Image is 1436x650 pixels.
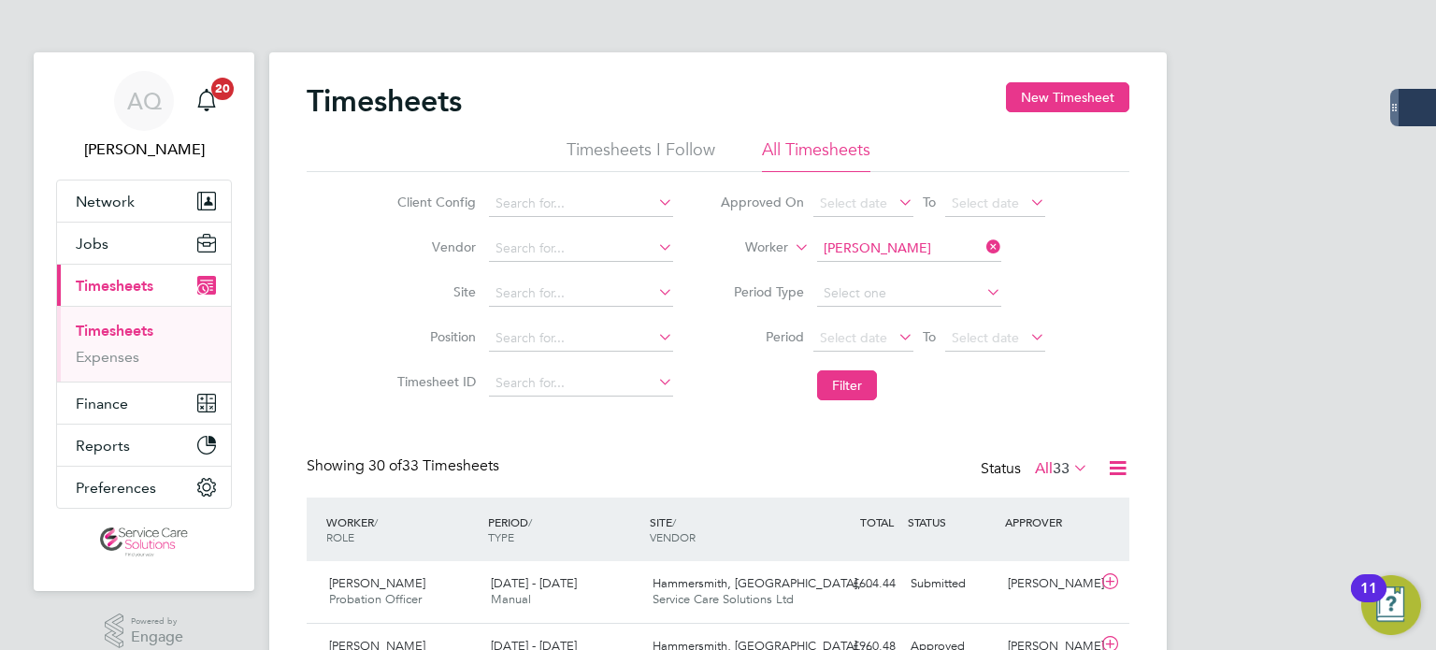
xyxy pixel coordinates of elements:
a: Expenses [76,348,139,366]
button: Network [57,181,231,222]
span: Jobs [76,235,108,253]
span: Probation Officer [329,591,422,607]
span: Finance [76,395,128,412]
span: Powered by [131,614,183,629]
label: Position [392,328,476,345]
span: / [672,514,676,529]
div: SITE [645,505,807,554]
button: Finance [57,383,231,424]
div: WORKER [322,505,483,554]
span: ROLE [326,529,354,544]
input: Search for... [489,191,673,217]
li: All Timesheets [762,138,870,172]
div: PERIOD [483,505,645,554]
span: Engage [131,629,183,645]
span: Select date [952,329,1019,346]
label: Approved On [720,194,804,210]
div: APPROVER [1000,505,1098,539]
span: VENDOR [650,529,696,544]
div: Timesheets [57,306,231,382]
span: Hammersmith, [GEOGRAPHIC_DATA],… [653,575,873,591]
button: Reports [57,425,231,466]
span: 33 [1053,459,1070,478]
span: 20 [211,78,234,100]
span: TYPE [488,529,514,544]
span: / [374,514,378,529]
input: Search for... [489,370,673,397]
div: Submitted [903,569,1000,599]
div: £604.44 [806,569,903,599]
button: Timesheets [57,265,231,306]
input: Search for... [489,325,673,352]
span: Timesheets [76,277,153,295]
div: Status [981,456,1092,483]
label: Period Type [720,283,804,300]
label: Period [720,328,804,345]
span: Select date [952,195,1019,211]
span: Select date [820,195,887,211]
input: Select one [817,281,1001,307]
button: Preferences [57,467,231,508]
span: Preferences [76,479,156,497]
button: Filter [817,370,877,400]
span: [DATE] - [DATE] [491,575,577,591]
label: Site [392,283,476,300]
span: Manual [491,591,531,607]
span: 33 Timesheets [368,456,499,475]
input: Search for... [817,236,1001,262]
span: Reports [76,437,130,455]
label: All [1035,459,1088,478]
a: Powered byEngage [105,614,184,649]
span: AQ [127,89,162,113]
img: servicecare-logo-retina.png [100,527,188,557]
a: Go to home page [56,527,232,557]
label: Client Config [392,194,476,210]
span: To [917,325,941,349]
span: / [528,514,532,529]
span: Select date [820,329,887,346]
span: 30 of [368,456,402,475]
span: To [917,190,941,214]
h2: Timesheets [307,82,462,120]
span: Network [76,193,135,210]
input: Search for... [489,236,673,262]
label: Vendor [392,238,476,255]
div: Showing [307,456,503,476]
span: Service Care Solutions Ltd [653,591,794,607]
a: AQ[PERSON_NAME] [56,71,232,161]
span: TOTAL [860,514,894,529]
div: 11 [1360,588,1377,613]
label: Timesheet ID [392,373,476,390]
div: STATUS [903,505,1000,539]
a: 20 [188,71,225,131]
button: Jobs [57,223,231,264]
input: Search for... [489,281,673,307]
div: [PERSON_NAME] [1000,569,1098,599]
a: Timesheets [76,322,153,339]
label: Worker [704,238,788,257]
button: New Timesheet [1006,82,1129,112]
span: [PERSON_NAME] [329,575,425,591]
nav: Main navigation [34,52,254,591]
span: Andrew Quinney [56,138,232,161]
button: Open Resource Center, 11 new notifications [1361,575,1421,635]
li: Timesheets I Follow [567,138,715,172]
